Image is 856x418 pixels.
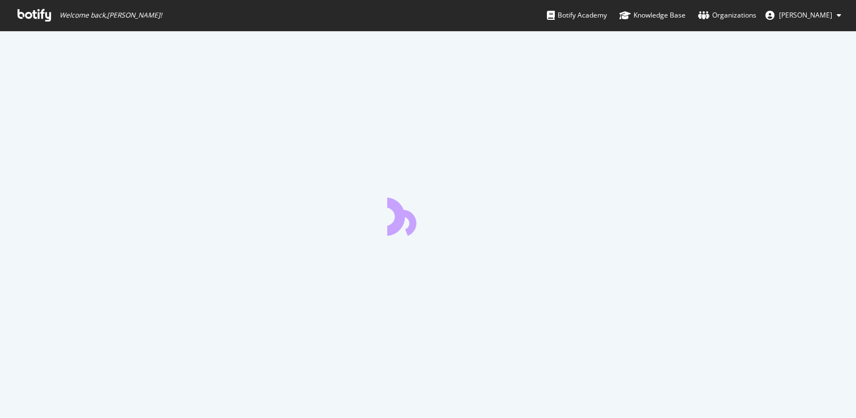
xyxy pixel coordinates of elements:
[698,10,756,21] div: Organizations
[619,10,686,21] div: Knowledge Base
[547,10,607,21] div: Botify Academy
[779,10,832,20] span: Chi Zhang
[756,6,850,24] button: [PERSON_NAME]
[387,195,469,236] div: animation
[59,11,162,20] span: Welcome back, [PERSON_NAME] !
